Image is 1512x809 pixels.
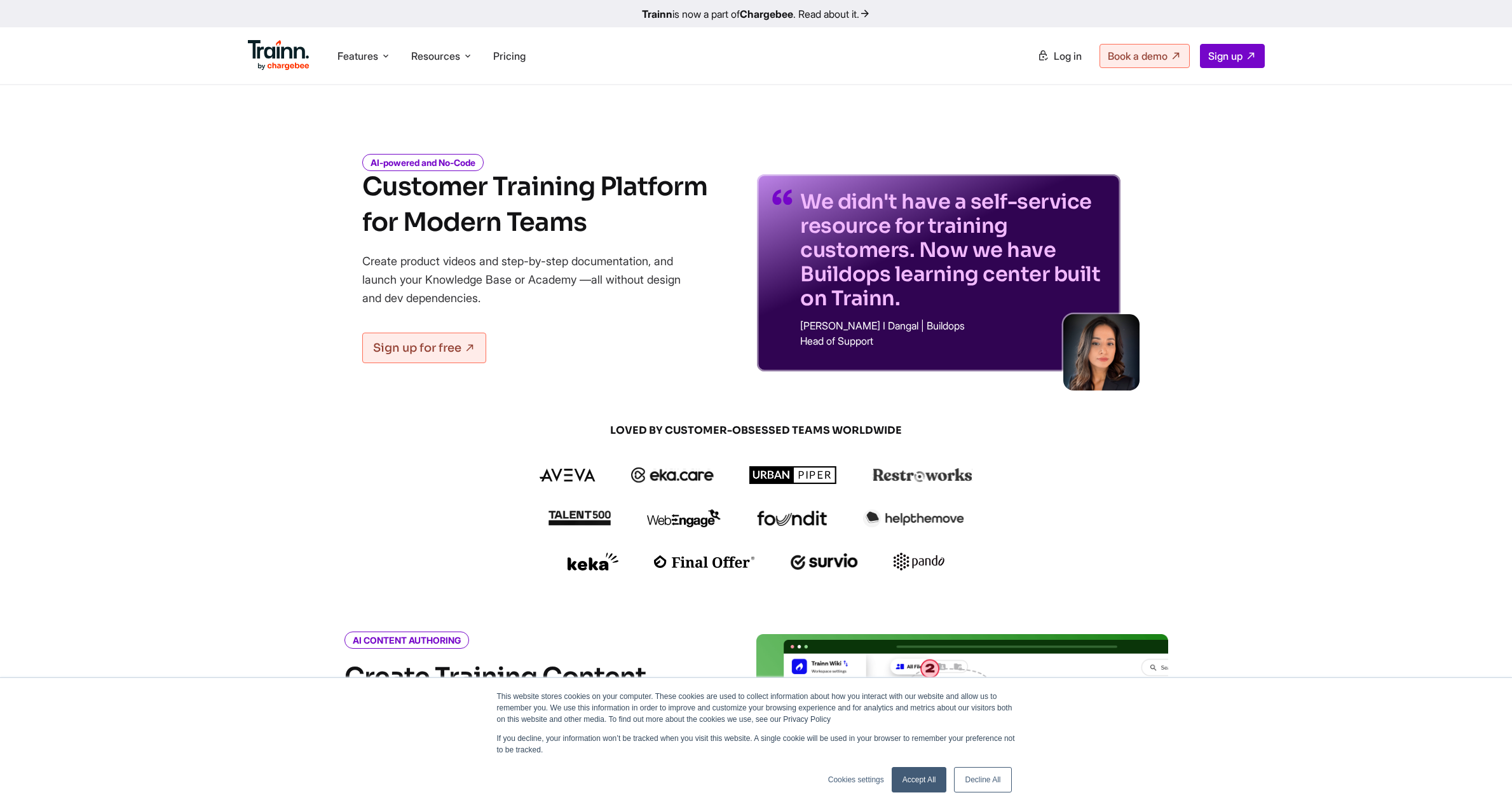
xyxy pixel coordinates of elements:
[1108,50,1168,62] span: Book a demo
[344,632,469,649] i: AI CONTENT AUTHORING
[1100,44,1190,68] a: Book a demo
[863,509,964,527] img: helpthemove logo
[344,661,650,757] h4: Create Training Content in Minutes with Trainn AI
[740,8,793,20] b: Chargebee
[248,40,310,71] img: Trainn Logo
[892,767,947,792] a: Accept All
[800,321,1105,331] p: [PERSON_NAME] I Dangal | Buildops
[654,555,755,568] img: finaloffer logo
[828,774,884,785] a: Cookies settings
[540,469,596,481] img: aveva logo
[493,50,526,62] a: Pricing
[642,8,672,20] b: Trainn
[362,333,486,363] a: Sign up for free
[954,767,1011,792] a: Decline All
[1054,50,1082,62] span: Log in
[647,509,721,527] img: webengage logo
[497,733,1016,756] p: If you decline, your information won’t be tracked when you visit this website. A single cookie wi...
[1208,50,1243,62] span: Sign up
[497,691,1016,725] p: This website stores cookies on your computer. These cookies are used to collect information about...
[337,49,378,63] span: Features
[894,553,944,570] img: pando logo
[362,252,699,307] p: Create product videos and step-by-step documentation, and launch your Knowledge Base or Academy —...
[1200,44,1265,68] a: Sign up
[362,154,484,171] i: AI-powered and No-Code
[800,190,1105,310] p: We didn't have a self-service resource for training customers. Now we have Buildops learning cent...
[568,553,618,570] img: keka logo
[756,511,828,526] img: foundit logo
[631,467,714,483] img: ekacare logo
[362,169,707,240] h1: Customer Training Platform for Modern Teams
[791,553,859,570] img: survio logo
[873,468,972,482] img: restroworks logo
[749,466,837,484] img: urbanpiper logo
[1063,314,1140,391] img: sabina-buildops.d2e8138.png
[772,190,793,205] img: quotes-purple.41a7099.svg
[548,510,611,526] img: talent500 logo
[451,424,1061,438] span: LOVED BY CUSTOMER-OBSESSED TEAMS WORLDWIDE
[1030,45,1089,67] a: Log in
[411,49,460,63] span: Resources
[800,336,1105,346] p: Head of Support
